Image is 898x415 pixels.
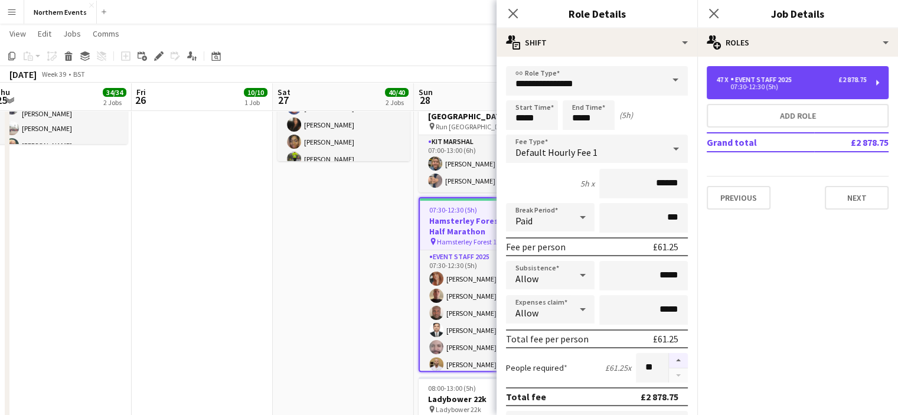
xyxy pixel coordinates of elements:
div: 2 Jobs [386,98,408,107]
span: View [9,28,26,39]
a: Edit [33,26,56,41]
div: £2 878.75 [641,391,678,403]
a: Comms [88,26,124,41]
h3: Ladybower 22k [419,394,551,404]
span: Sun [419,87,433,97]
span: 27 [276,93,290,107]
button: Increase [669,353,688,368]
span: Edit [38,28,51,39]
button: Add role [707,104,889,128]
span: Sat [277,87,290,97]
span: 07:30-12:30 (5h) [429,205,477,214]
div: BST [73,70,85,79]
h3: RT Kit Assistant - Run [GEOGRAPHIC_DATA] [419,100,551,122]
span: Fri [136,87,146,97]
div: Event Staff 2025 [730,76,796,84]
span: 26 [135,93,146,107]
div: Total fee [506,391,546,403]
a: Jobs [58,26,86,41]
a: View [5,26,31,41]
div: Fee per person [506,241,566,253]
span: Allow [515,273,538,285]
button: Northern Events [24,1,97,24]
span: 10/10 [244,88,267,97]
div: Total fee per person [506,333,589,345]
div: Roles [697,28,898,57]
app-job-card: 07:30-12:30 (5h)47/47Hamsterley Forest 10k & Half Marathon Hamsterley Forest 10k & Half Marathon1... [419,197,551,372]
span: 40/40 [385,88,409,97]
span: Paid [515,215,533,227]
h3: Role Details [497,6,697,21]
span: Default Hourly Fee 1 [515,146,597,158]
div: £61.25 x [605,362,631,373]
div: Shift [497,28,697,57]
span: Ladybower 22k [436,405,481,414]
span: Run [GEOGRAPHIC_DATA] [436,122,514,131]
div: 1 Job [244,98,267,107]
h3: Hamsterley Forest 10k & Half Marathon [420,215,550,237]
span: Jobs [63,28,81,39]
td: £2 878.75 [814,133,889,152]
h3: Job Details [697,6,898,21]
div: 07:30-12:30 (5h) [716,84,867,90]
button: Next [825,186,889,210]
span: Allow [515,307,538,319]
div: (5h) [619,110,633,120]
div: £61.25 [653,241,678,253]
div: £2 878.75 [838,76,867,84]
label: People required [506,362,567,373]
span: Comms [93,28,119,39]
td: Grand total [707,133,814,152]
span: Week 39 [39,70,68,79]
div: £61.25 [653,333,678,345]
app-card-role: Kit Marshal2/207:00-13:00 (6h)[PERSON_NAME][PERSON_NAME] [419,135,551,192]
app-job-card: 07:00-13:00 (6h)2/2RT Kit Assistant - Run [GEOGRAPHIC_DATA] Run [GEOGRAPHIC_DATA]1 RoleKit Marsha... [419,83,551,192]
span: 08:00-13:00 (5h) [428,384,476,393]
div: [DATE] [9,68,37,80]
span: 28 [417,93,433,107]
div: 47 x [716,76,730,84]
div: 5h x [580,178,595,189]
span: Hamsterley Forest 10k & Half Marathon [437,237,523,246]
div: 2 Jobs [103,98,126,107]
button: Previous [707,186,770,210]
span: 34/34 [103,88,126,97]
